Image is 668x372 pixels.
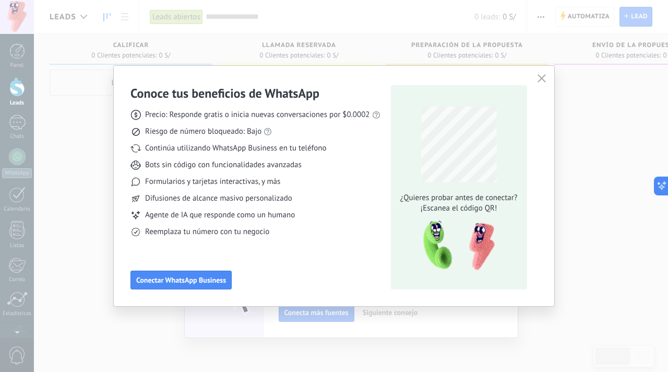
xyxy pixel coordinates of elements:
[130,271,232,289] button: Conectar WhatsApp Business
[145,160,302,170] span: Bots sin código con funcionalidades avanzadas
[145,126,261,137] span: Riesgo de número bloqueado: Bajo
[145,177,280,187] span: Formularios y tarjetas interactivas, y más
[136,276,226,284] span: Conectar WhatsApp Business
[145,110,370,120] span: Precio: Responde gratis o inicia nuevas conversaciones por $0.0002
[397,203,520,214] span: ¡Escanea el código QR!
[145,210,295,220] span: Agente de IA que responde como un humano
[130,85,319,101] h3: Conoce tus beneficios de WhatsApp
[414,218,497,274] img: qr-pic-1x.png
[145,227,269,237] span: Reemplaza tu número con tu negocio
[397,193,520,203] span: ¿Quieres probar antes de conectar?
[145,193,292,204] span: Difusiones de alcance masivo personalizado
[145,143,326,154] span: Continúa utilizando WhatsApp Business en tu teléfono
